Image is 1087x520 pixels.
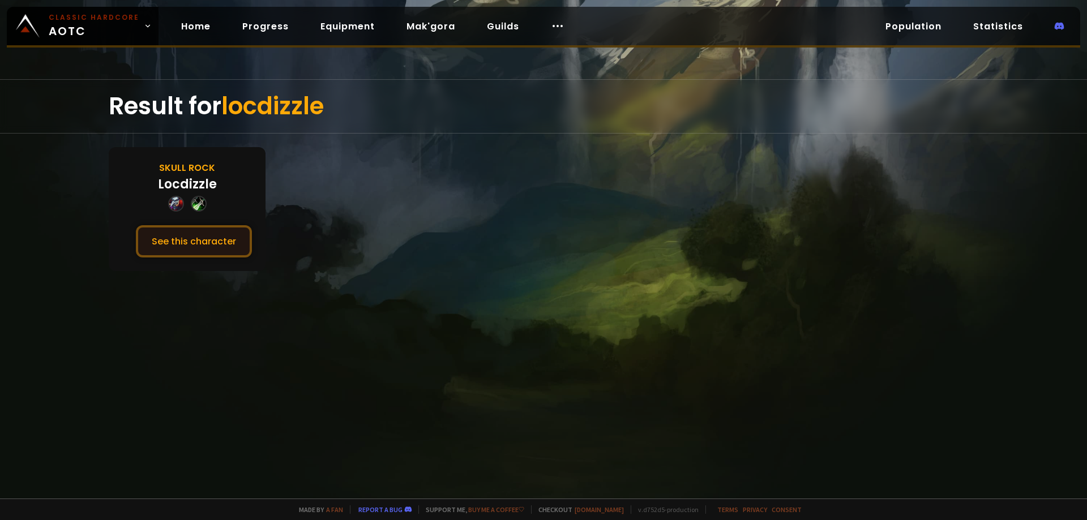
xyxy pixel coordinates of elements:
a: Buy me a coffee [468,505,524,514]
a: Progress [233,15,298,38]
a: Consent [772,505,802,514]
a: Population [876,15,951,38]
a: Statistics [964,15,1032,38]
span: Checkout [531,505,624,514]
div: Skull Rock [159,161,215,175]
a: Report a bug [358,505,403,514]
span: Made by [292,505,343,514]
div: Result for [109,80,978,133]
a: Classic HardcoreAOTC [7,7,159,45]
span: v. d752d5 - production [631,505,699,514]
span: locdizzle [221,89,324,123]
a: Terms [717,505,738,514]
a: Privacy [743,505,767,514]
a: Guilds [478,15,528,38]
a: Mak'gora [397,15,464,38]
span: AOTC [49,12,139,40]
small: Classic Hardcore [49,12,139,23]
a: Home [172,15,220,38]
div: Locdizzle [158,175,217,194]
a: Equipment [311,15,384,38]
a: [DOMAIN_NAME] [575,505,624,514]
a: a fan [326,505,343,514]
span: Support me, [418,505,524,514]
button: See this character [136,225,252,257]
